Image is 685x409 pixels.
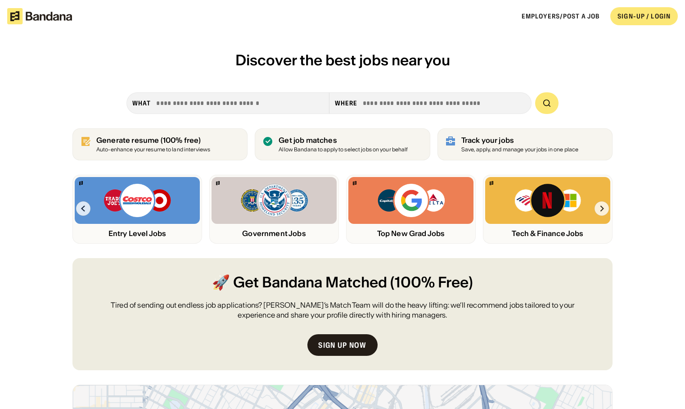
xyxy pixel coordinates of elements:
div: Tired of sending out endless job applications? [PERSON_NAME]’s Match Team will do the heavy lifti... [94,300,591,320]
div: Generate resume [96,136,210,145]
img: Bandana logo [353,181,356,185]
div: Top New Grad Jobs [348,229,473,238]
img: Bandana logo [490,181,493,185]
div: Entry Level Jobs [75,229,200,238]
span: (100% Free) [390,273,473,293]
a: Bandana logoFBI, DHS, MWRD logosGovernment Jobs [209,175,339,244]
a: Bandana logoTrader Joe’s, Costco, Target logosEntry Level Jobs [72,175,202,244]
a: Sign up now [307,334,377,356]
div: Track your jobs [461,136,579,145]
a: Employers/Post a job [522,12,599,20]
div: Tech & Finance Jobs [485,229,610,238]
a: Bandana logoCapital One, Google, Delta logosTop New Grad Jobs [346,175,476,244]
a: Generate resume (100% free)Auto-enhance your resume to land interviews [72,128,248,160]
img: Bank of America, Netflix, Microsoft logos [514,182,582,218]
img: Capital One, Google, Delta logos [377,182,445,218]
img: Bandana logo [216,181,220,185]
div: Government Jobs [212,229,337,238]
div: Allow Bandana to apply to select jobs on your behalf [279,147,408,153]
div: Get job matches [279,136,408,145]
span: (100% free) [161,136,201,145]
img: Trader Joe’s, Costco, Target logos [103,182,171,218]
span: 🚀 Get Bandana Matched [212,273,387,293]
div: Auto-enhance your resume to land interviews [96,147,210,153]
div: Save, apply, and manage your jobs in one place [461,147,579,153]
img: Bandana logo [79,181,83,185]
div: Where [335,99,358,107]
span: Discover the best jobs near you [235,51,450,69]
img: Right Arrow [595,201,609,216]
div: what [132,99,151,107]
div: SIGN-UP / LOGIN [617,12,671,20]
a: Track your jobs Save, apply, and manage your jobs in one place [437,128,613,160]
img: Bandana logotype [7,8,72,24]
a: Bandana logoBank of America, Netflix, Microsoft logosTech & Finance Jobs [483,175,613,244]
img: Left Arrow [76,201,90,216]
img: FBI, DHS, MWRD logos [240,182,308,218]
a: Get job matches Allow Bandana to apply to select jobs on your behalf [255,128,430,160]
div: Sign up now [318,341,366,349]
